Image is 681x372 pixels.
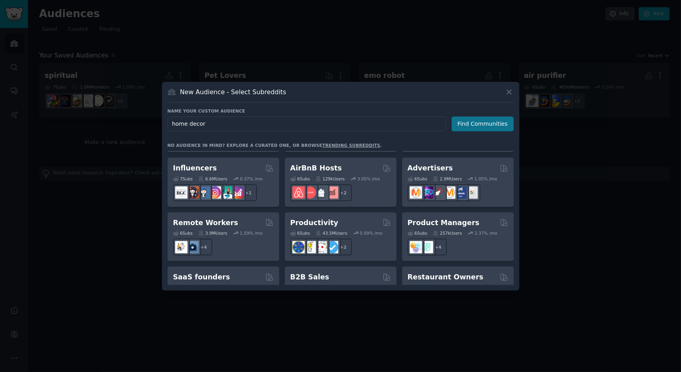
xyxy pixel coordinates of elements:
h2: B2B Sales [290,272,330,282]
h2: AirBnB Hosts [290,163,342,173]
div: 6.6M Users [198,176,227,182]
img: googleads [466,186,478,199]
a: trending subreddits [322,143,380,148]
img: InstagramMarketing [209,186,221,199]
div: 7 Sub s [173,176,193,182]
div: + 1 [240,184,257,201]
input: Pick a short name, like "Digital Marketers" or "Movie-Goers" [168,117,446,131]
img: advertising [443,186,456,199]
div: 6 Sub s [408,230,428,236]
img: AirBnBHosts [304,186,316,199]
div: + 4 [430,239,447,255]
img: getdisciplined [326,241,338,253]
img: influencermarketing [220,186,232,199]
img: socialmedia [186,186,199,199]
h2: Influencers [173,163,217,173]
div: 2.9M Users [433,176,462,182]
div: 6 Sub s [173,230,193,236]
img: AirBnBInvesting [326,186,338,199]
div: + 2 [335,184,352,201]
img: PPC [432,186,444,199]
img: ProductMgmt [421,241,433,253]
div: 3.9M Users [198,230,227,236]
div: 129k Users [316,176,345,182]
div: 0.37 % /mo [240,176,263,182]
h2: SaaS founders [173,272,230,282]
div: + 2 [335,239,352,255]
img: SEO [421,186,433,199]
h2: Remote Workers [173,218,238,228]
div: 6 Sub s [408,176,428,182]
div: 1.59 % /mo [240,230,263,236]
img: ProductManagement [410,241,422,253]
img: RemoteJobs [175,241,188,253]
img: airbnb_hosts [292,186,305,199]
h2: Restaurant Owners [408,272,484,282]
img: work [186,241,199,253]
h2: Product Managers [408,218,480,228]
div: 6 Sub s [290,176,310,182]
div: + 4 [195,239,212,255]
h2: Productivity [290,218,338,228]
img: productivity [315,241,327,253]
img: FacebookAds [454,186,467,199]
img: BeautyGuruChatter [175,186,188,199]
img: lifehacks [304,241,316,253]
div: 6 Sub s [290,230,310,236]
img: marketing [410,186,422,199]
img: rentalproperties [315,186,327,199]
div: 43.5M Users [316,230,347,236]
div: 257k Users [433,230,462,236]
h2: Advertisers [408,163,453,173]
div: 0.09 % /mo [360,230,383,236]
h3: New Audience - Select Subreddits [180,88,286,96]
h3: Name your custom audience [168,108,514,114]
button: Find Communities [452,117,514,131]
div: No audience in mind? Explore a curated one, or browse . [168,142,382,148]
div: 1.05 % /mo [474,176,497,182]
div: 3.05 % /mo [357,176,380,182]
img: InstagramGrowthTips [231,186,243,199]
img: Instagram [197,186,210,199]
div: 2.37 % /mo [475,230,497,236]
img: LifeProTips [292,241,305,253]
